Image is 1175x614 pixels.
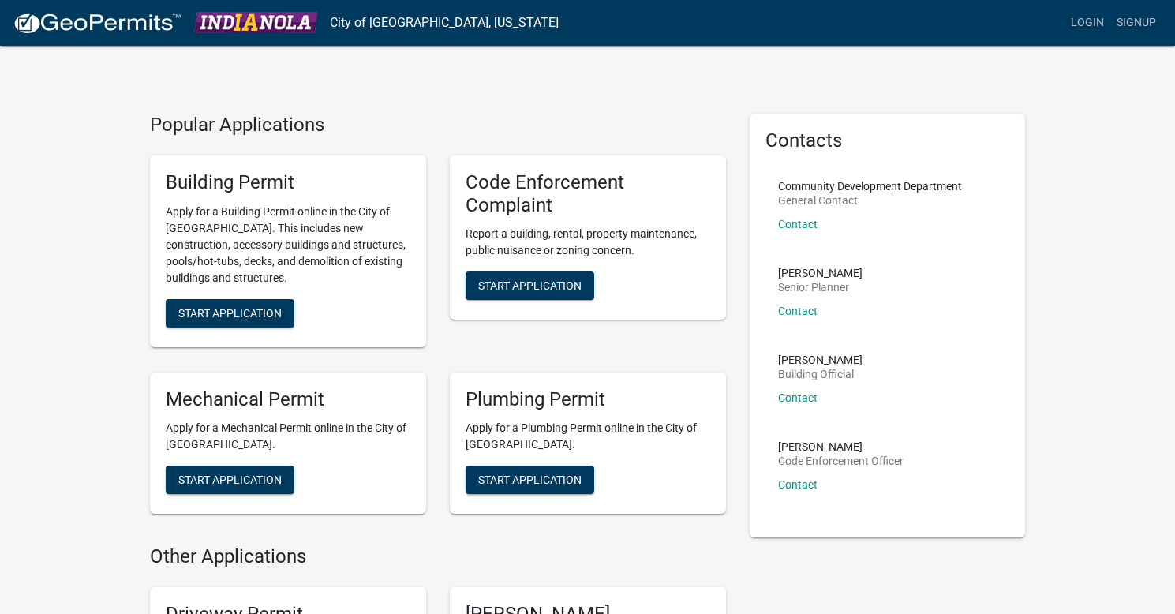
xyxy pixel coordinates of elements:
p: Senior Planner [778,282,863,293]
span: Start Application [478,279,582,292]
p: [PERSON_NAME] [778,441,904,452]
span: Start Application [178,474,282,486]
a: Contact [778,391,818,404]
h4: Popular Applications [150,114,726,137]
button: Start Application [166,299,294,328]
h5: Contacts [765,129,1010,152]
p: Apply for a Building Permit online in the City of [GEOGRAPHIC_DATA]. This includes new constructi... [166,204,410,286]
span: Start Application [478,474,582,486]
p: General Contact [778,195,962,206]
button: Start Application [466,466,594,494]
button: Start Application [166,466,294,494]
h5: Mechanical Permit [166,388,410,411]
a: Contact [778,478,818,491]
p: Building Official [778,369,863,380]
span: Start Application [178,306,282,319]
p: Code Enforcement Officer [778,455,904,466]
p: Apply for a Mechanical Permit online in the City of [GEOGRAPHIC_DATA]. [166,420,410,453]
p: Community Development Department [778,181,962,192]
p: Apply for a Plumbing Permit online in the City of [GEOGRAPHIC_DATA]. [466,420,710,453]
a: Contact [778,218,818,230]
a: City of [GEOGRAPHIC_DATA], [US_STATE] [330,9,559,36]
p: [PERSON_NAME] [778,268,863,279]
p: Report a building, rental, property maintenance, public nuisance or zoning concern. [466,226,710,259]
h4: Other Applications [150,545,726,568]
p: [PERSON_NAME] [778,354,863,365]
a: Login [1065,8,1110,38]
a: Signup [1110,8,1162,38]
img: City of Indianola, Iowa [194,12,317,33]
a: Contact [778,305,818,317]
h5: Code Enforcement Complaint [466,171,710,217]
button: Start Application [466,271,594,300]
h5: Building Permit [166,171,410,194]
h5: Plumbing Permit [466,388,710,411]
